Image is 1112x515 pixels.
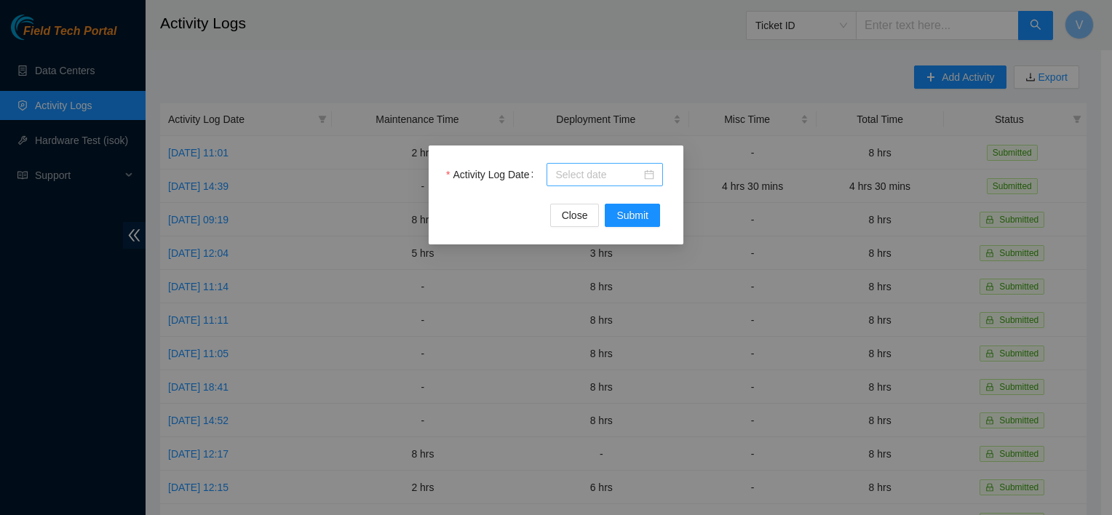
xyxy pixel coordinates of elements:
span: Submit [616,207,648,223]
button: Submit [605,204,660,227]
input: Activity Log Date [555,167,641,183]
button: Close [550,204,600,227]
span: Close [562,207,588,223]
label: Activity Log Date [446,163,539,186]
